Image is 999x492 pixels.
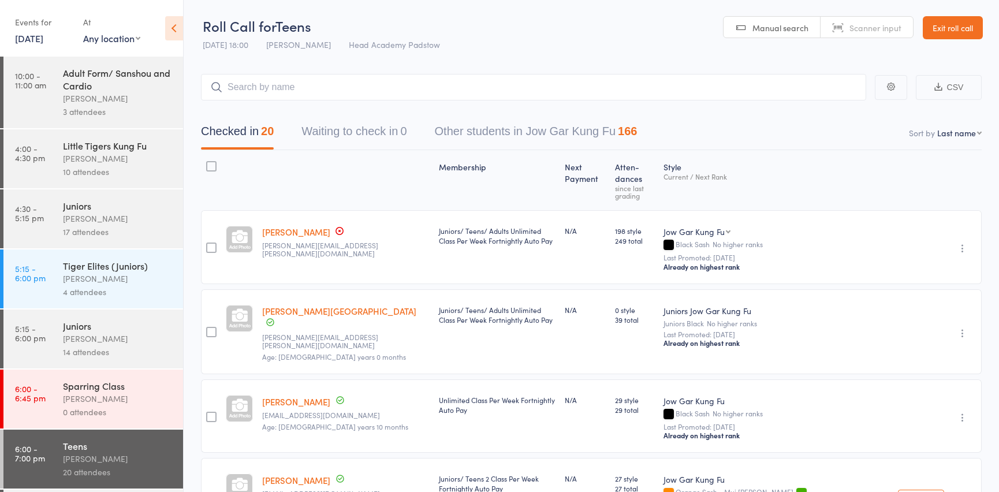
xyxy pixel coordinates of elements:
span: 249 total [615,236,654,245]
div: Juniors/ Teens/ Adults Unlimited Class Per Week Fortnightly Auto Pay [439,226,556,245]
div: Next Payment [560,155,610,205]
div: 0 attendees [63,405,173,419]
div: Jow Gar Kung Fu [663,226,725,237]
div: 20 attendees [63,465,173,479]
a: 4:00 -4:30 pmLittle Tigers Kung Fu[PERSON_NAME]10 attendees [3,129,183,188]
span: Roll Call for [203,16,275,35]
div: [PERSON_NAME] [63,452,173,465]
time: 4:00 - 4:30 pm [15,144,45,162]
div: since last grading [615,184,654,199]
div: Last name [937,127,976,139]
a: [PERSON_NAME][GEOGRAPHIC_DATA] [262,305,416,317]
a: 10:00 -11:00 amAdult Form/ Sanshou and Cardio[PERSON_NAME]3 attendees [3,57,183,128]
div: 4 attendees [63,285,173,299]
a: [PERSON_NAME] [262,474,330,486]
div: Atten­dances [610,155,659,205]
small: Last Promoted: [DATE] [663,330,889,338]
div: Little Tigers Kung Fu [63,139,173,152]
small: Last Promoted: [DATE] [663,423,889,431]
div: Events for [15,13,72,32]
div: [PERSON_NAME] [63,152,173,165]
div: [PERSON_NAME] [63,392,173,405]
time: 5:15 - 6:00 pm [15,264,46,282]
span: Manual search [752,22,808,33]
div: N/A [565,395,606,405]
div: Juniors Black [663,319,889,327]
div: Tiger Elites (Juniors) [63,259,173,272]
div: N/A [565,226,606,236]
div: 3 attendees [63,105,173,118]
div: Sparring Class [63,379,173,392]
a: Exit roll call [923,16,983,39]
div: 0 [400,125,407,137]
span: Head Academy Padstow [349,39,440,50]
span: No higher ranks [713,239,763,249]
span: 29 total [615,405,654,415]
button: Checked in20 [201,119,274,150]
div: Already on highest rank [663,262,889,271]
small: bartolo.stafford@gmail.com [262,333,430,350]
small: deannacos@yahoo.com [262,411,430,419]
span: 27 style [615,474,654,483]
div: Jow Gar Kung Fu [663,474,889,485]
div: Style [659,155,893,205]
div: 10 attendees [63,165,173,178]
button: Waiting to check in0 [301,119,407,150]
div: 166 [618,125,637,137]
a: 5:15 -6:00 pmJuniors[PERSON_NAME]14 attendees [3,310,183,368]
div: N/A [565,305,606,315]
div: 14 attendees [63,345,173,359]
div: N/A [565,474,606,483]
div: 17 attendees [63,225,173,238]
span: No higher ranks [707,318,757,328]
div: At [83,13,140,32]
time: 6:00 - 7:00 pm [15,444,45,463]
span: Age: [DEMOGRAPHIC_DATA] years 0 months [262,352,406,361]
label: Sort by [909,127,935,139]
a: 4:30 -5:15 pmJuniors[PERSON_NAME]17 attendees [3,189,183,248]
div: Black Sash [663,240,889,250]
button: Other students in Jow Gar Kung Fu166 [435,119,638,150]
a: [DATE] [15,32,43,44]
div: Membership [434,155,560,205]
div: Current / Next Rank [663,173,889,180]
a: 5:15 -6:00 pmTiger Elites (Juniors)[PERSON_NAME]4 attendees [3,249,183,308]
div: [PERSON_NAME] [63,272,173,285]
span: Teens [275,16,311,35]
div: [PERSON_NAME] [63,212,173,225]
a: 6:00 -6:45 pmSparring Class[PERSON_NAME]0 attendees [3,370,183,428]
div: Teens [63,439,173,452]
span: [DATE] 18:00 [203,39,248,50]
time: 6:00 - 6:45 pm [15,384,46,402]
span: Age: [DEMOGRAPHIC_DATA] years 10 months [262,422,408,431]
div: Unlimited Class Per Week Fortnightly Auto Pay [439,395,556,415]
time: 4:30 - 5:15 pm [15,204,44,222]
time: 10:00 - 11:00 am [15,71,46,90]
div: Juniors [63,319,173,332]
span: 198 style [615,226,654,236]
div: [PERSON_NAME] [63,332,173,345]
div: Already on highest rank [663,338,889,348]
small: Last Promoted: [DATE] [663,254,889,262]
div: Already on highest rank [663,431,889,440]
a: [PERSON_NAME] [262,396,330,408]
time: 5:15 - 6:00 pm [15,324,46,342]
a: [PERSON_NAME] [262,226,330,238]
div: Adult Form/ Sanshou and Cardio [63,66,173,92]
span: No higher ranks [713,408,763,418]
a: 6:00 -7:00 pmTeens[PERSON_NAME]20 attendees [3,430,183,489]
div: Any location [83,32,140,44]
div: 20 [261,125,274,137]
span: 29 style [615,395,654,405]
button: CSV [916,75,982,100]
span: 0 style [615,305,654,315]
small: bartolo.stafford@gmail.com [262,241,430,258]
div: Juniors [63,199,173,212]
div: Juniors Jow Gar Kung Fu [663,305,889,316]
div: [PERSON_NAME] [63,92,173,105]
div: Jow Gar Kung Fu [663,395,889,407]
span: Scanner input [849,22,901,33]
input: Search by name [201,74,866,100]
span: 39 total [615,315,654,325]
div: Juniors/ Teens/ Adults Unlimited Class Per Week Fortnightly Auto Pay [439,305,556,325]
